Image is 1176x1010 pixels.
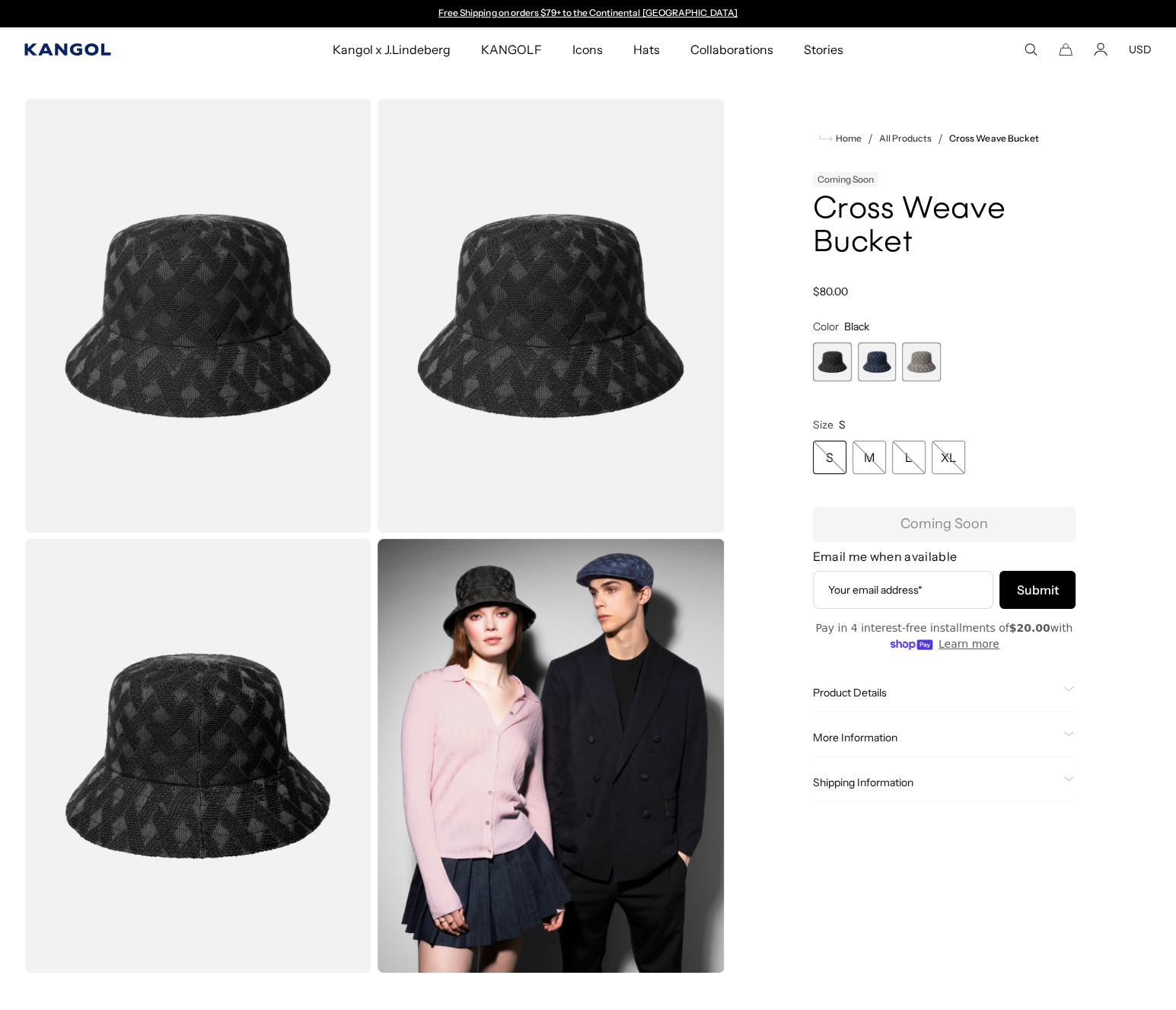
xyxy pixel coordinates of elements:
[24,43,219,56] a: Kangol
[813,193,1076,260] h1: Cross Weave Bucket
[633,27,660,72] span: Hats
[813,343,852,381] div: 1 of 3
[690,27,773,72] span: Collaborations
[999,571,1076,609] button: Subscribe
[481,27,541,72] span: KANGOLF
[432,8,745,20] slideshow-component: Announcement bar
[813,285,848,298] span: $80.00
[813,172,878,187] div: Coming Soon
[819,132,862,145] a: Home
[858,343,897,381] div: 2 of 3
[1094,43,1107,56] a: Account
[813,731,1057,744] span: More Information
[949,133,1039,144] a: Cross Weave Bucket
[466,27,556,72] a: KANGOLF
[858,343,897,381] label: Hazy Indigo
[833,133,862,144] span: Home
[1129,43,1152,56] button: USD
[844,320,869,333] span: Black
[879,133,932,144] a: All Products
[804,27,843,72] span: Stories
[932,129,943,148] li: /
[556,27,617,72] a: Icons
[317,27,467,72] a: Kangol x J.Lindeberg
[24,99,725,973] product-gallery: Gallery Viewer
[378,539,725,973] img: black and hazy indigo
[813,686,1057,699] span: Product Details
[618,27,675,72] a: Hats
[813,776,1057,789] span: Shipping Information
[813,320,839,333] span: Color
[900,514,988,534] span: Coming Soon
[853,441,886,474] div: M
[24,539,371,973] img: color-black
[432,8,745,20] div: Announcement
[862,129,873,148] li: /
[1059,43,1072,56] button: Cart
[572,27,602,72] span: Icons
[813,129,1076,148] nav: breadcrumbs
[24,99,371,533] img: color-black
[902,343,941,381] label: Warm Grey
[1017,581,1059,599] span: Submit
[813,418,833,432] span: Size
[813,507,1076,542] button: Coming Soon
[813,441,846,474] div: S
[902,343,941,381] div: 3 of 3
[789,27,859,72] a: Stories
[333,27,451,72] span: Kangol x J.Lindeberg
[378,99,725,533] img: color-black
[932,441,965,474] div: XL
[675,27,789,72] a: Collaborations
[813,343,852,381] label: Black
[1024,43,1037,56] summary: Search here
[438,7,738,18] a: Free Shipping on orders $79+ to the Continental [GEOGRAPHIC_DATA]
[813,548,1076,565] h4: Email me when available
[432,8,745,20] div: 1 of 2
[892,441,926,474] div: L
[839,418,846,432] span: S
